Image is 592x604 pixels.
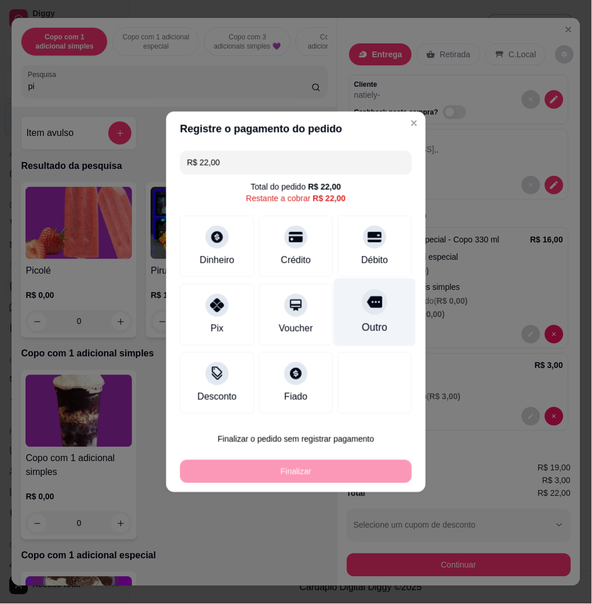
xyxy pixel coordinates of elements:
[284,390,308,404] div: Fiado
[281,253,311,267] div: Crédito
[362,320,388,335] div: Outro
[361,253,388,267] div: Débito
[313,193,346,204] div: R$ 22,00
[166,112,426,146] header: Registre o pagamento do pedido
[180,428,412,451] button: Finalizar o pedido sem registrar pagamento
[279,322,313,336] div: Voucher
[200,253,235,267] div: Dinheiro
[187,151,405,174] input: Ex.: hambúrguer de cordeiro
[198,390,237,404] div: Desconto
[211,322,224,336] div: Pix
[246,193,346,204] div: Restante a cobrar
[251,181,341,193] div: Total do pedido
[308,181,341,193] div: R$ 22,00
[405,114,423,132] button: Close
